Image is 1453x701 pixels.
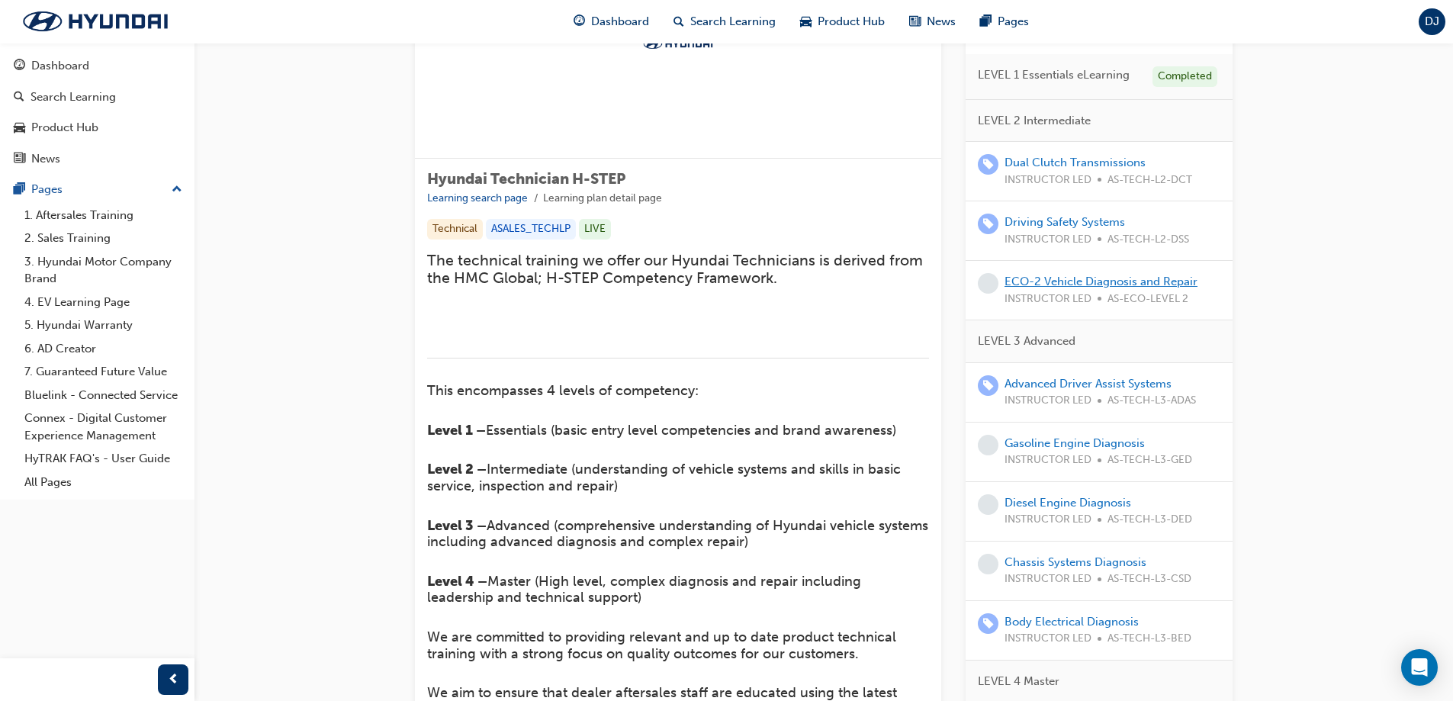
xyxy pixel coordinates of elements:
div: Product Hub [31,119,98,137]
span: Pages [998,13,1029,31]
a: Advanced Driver Assist Systems [1005,377,1172,391]
span: AS-ECO-LEVEL 2 [1107,291,1188,308]
span: learningRecordVerb_ENROLL-icon [978,214,998,234]
span: INSTRUCTOR LED [1005,392,1091,410]
span: Master (High level, complex diagnosis and repair including leadership and technical support) [427,573,865,606]
span: up-icon [172,180,182,200]
a: Diesel Engine Diagnosis [1005,496,1131,510]
a: Learning search page [427,191,528,204]
span: INSTRUCTOR LED [1005,231,1091,249]
a: Product Hub [6,114,188,142]
span: AS-TECH-L3-BED [1107,630,1191,648]
span: prev-icon [168,670,179,690]
a: guage-iconDashboard [561,6,661,37]
span: LEVEL 1 Essentials eLearning [978,66,1130,84]
span: Product Hub [818,13,885,31]
span: guage-icon [574,12,585,31]
span: Level 4 – [427,573,487,590]
div: Technical [427,219,483,240]
div: Open Intercom Messenger [1401,649,1438,686]
span: Level 3 – [427,517,487,534]
span: Intermediate (understanding of vehicle systems and skills in basic service, inspection and repair) [427,461,905,494]
a: 2. Sales Training [18,227,188,250]
span: LEVEL 4 Master [978,673,1059,690]
span: Search Learning [690,13,776,31]
span: News [927,13,956,31]
a: Body Electrical Diagnosis [1005,615,1139,629]
button: Pages [6,175,188,204]
span: learningRecordVerb_NONE-icon [978,435,998,455]
a: 6. AD Creator [18,337,188,361]
span: learningRecordVerb_NONE-icon [978,554,998,574]
span: car-icon [800,12,812,31]
a: news-iconNews [897,6,968,37]
span: news-icon [909,12,921,31]
span: This encompasses 4 levels of competency: [427,382,699,399]
span: INSTRUCTOR LED [1005,291,1091,308]
a: 4. EV Learning Page [18,291,188,314]
a: ECO-2 Vehicle Diagnosis and Repair [1005,275,1197,288]
a: Search Learning [6,83,188,111]
a: pages-iconPages [968,6,1041,37]
span: search-icon [673,12,684,31]
a: 1. Aftersales Training [18,204,188,227]
a: Dashboard [6,52,188,80]
div: Completed [1152,66,1217,87]
span: learningRecordVerb_NONE-icon [978,494,998,515]
a: All Pages [18,471,188,494]
div: ASALES_TECHLP [486,219,576,240]
div: Search Learning [31,88,116,106]
span: INSTRUCTOR LED [1005,172,1091,189]
span: pages-icon [14,183,25,197]
a: Bluelink - Connected Service [18,384,188,407]
span: AS-TECH-L3-ADAS [1107,392,1196,410]
a: News [6,145,188,173]
span: Hyundai Technician H-STEP [427,170,625,188]
span: Level 1 – [427,422,486,439]
img: Trak [8,5,183,37]
a: 5. Hyundai Warranty [18,314,188,337]
a: Connex - Digital Customer Experience Management [18,407,188,447]
a: car-iconProduct Hub [788,6,897,37]
span: INSTRUCTOR LED [1005,630,1091,648]
a: 3. Hyundai Motor Company Brand [18,250,188,291]
span: We are committed to providing relevant and up to date product technical training with a strong fo... [427,629,900,662]
a: HyTRAK FAQ's - User Guide [18,447,188,471]
span: AS-TECH-L3-GED [1107,452,1192,469]
span: Advanced (comprehensive understanding of Hyundai vehicle systems including advanced diagnosis and... [427,517,932,551]
span: DJ [1425,13,1439,31]
span: LEVEL 2 Intermediate [978,112,1091,130]
a: search-iconSearch Learning [661,6,788,37]
li: Learning plan detail page [543,190,662,207]
span: AS-TECH-L3-CSD [1107,571,1191,588]
img: Trak [636,36,720,51]
span: AS-TECH-L2-DCT [1107,172,1192,189]
span: LEVEL 3 Advanced [978,333,1075,350]
span: learningRecordVerb_NONE-icon [978,273,998,294]
button: DJ [1419,8,1445,35]
span: INSTRUCTOR LED [1005,511,1091,529]
span: AS-TECH-L2-DSS [1107,231,1189,249]
span: INSTRUCTOR LED [1005,571,1091,588]
span: pages-icon [980,12,992,31]
div: Pages [31,181,63,198]
a: Dual Clutch Transmissions [1005,156,1146,169]
div: News [31,150,60,168]
div: Dashboard [31,57,89,75]
span: guage-icon [14,59,25,73]
span: Essentials (basic entry level competencies and brand awareness) [486,422,896,439]
span: learningRecordVerb_ENROLL-icon [978,613,998,634]
span: INSTRUCTOR LED [1005,452,1091,469]
span: car-icon [14,121,25,135]
a: Gasoline Engine Diagnosis [1005,436,1145,450]
span: The technical training we offer our Hyundai Technicians is derived from the HMC Global; H-STEP Co... [427,252,927,287]
div: LIVE [579,219,611,240]
span: search-icon [14,91,24,105]
span: learningRecordVerb_ENROLL-icon [978,375,998,396]
span: Dashboard [591,13,649,31]
button: DashboardSearch LearningProduct HubNews [6,49,188,175]
span: AS-TECH-L3-DED [1107,511,1192,529]
a: 7. Guaranteed Future Value [18,360,188,384]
